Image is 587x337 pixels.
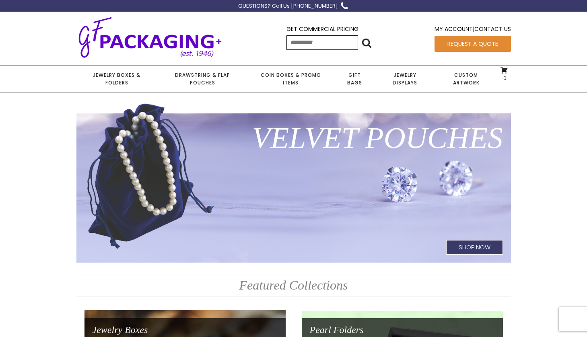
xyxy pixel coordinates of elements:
span: 0 [501,75,507,82]
a: Custom Artwork [435,66,497,92]
a: Contact Us [474,25,511,33]
div: QUESTIONS? Call Us [PHONE_NUMBER] [238,2,338,10]
a: Velvet PouchesShop Now [76,102,511,263]
a: Coin Boxes & Promo Items [247,66,334,92]
a: Jewelry Boxes & Folders [76,66,157,92]
a: Drawstring & Flap Pouches [157,66,247,92]
a: Jewelry Displays [375,66,435,92]
a: Request a Quote [435,36,511,52]
h2: Featured Collections [76,275,511,296]
a: My Account [435,25,473,33]
h1: Velvet Pouches [76,110,511,166]
h1: Shop Now [446,240,503,255]
a: 0 [500,66,508,81]
div: | [435,25,511,35]
a: Get Commercial Pricing [286,25,358,33]
a: Gift Bags [334,66,375,92]
img: GF Packaging + - Established 1946 [76,15,224,59]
